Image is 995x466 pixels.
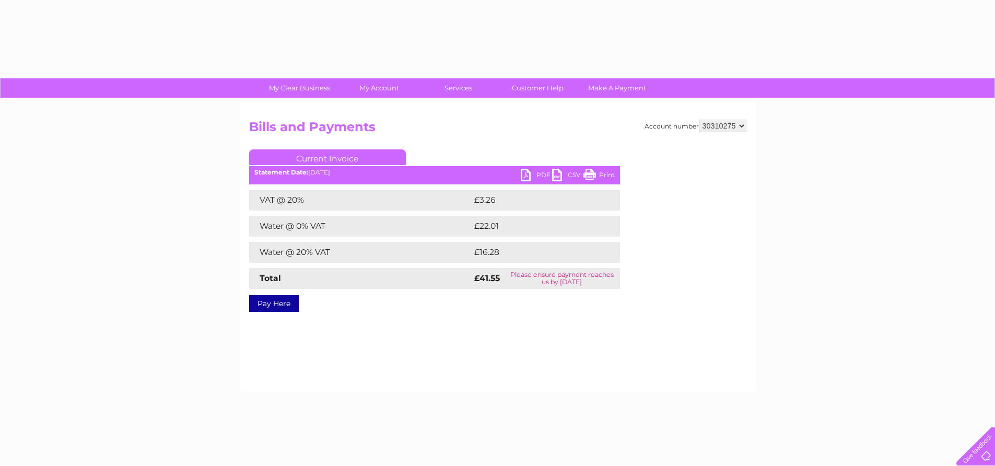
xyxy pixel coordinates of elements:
h2: Bills and Payments [249,120,746,139]
td: Water @ 0% VAT [249,216,472,237]
b: Statement Date: [254,168,308,176]
a: Print [583,169,615,184]
a: PDF [521,169,552,184]
div: Account number [645,120,746,132]
td: £22.01 [472,216,598,237]
strong: Total [260,273,281,283]
a: Services [415,78,501,98]
a: My Clear Business [256,78,343,98]
a: Current Invoice [249,149,406,165]
strong: £41.55 [474,273,500,283]
td: £3.26 [472,190,595,211]
td: £16.28 [472,242,598,263]
td: Water @ 20% VAT [249,242,472,263]
a: CSV [552,169,583,184]
a: Customer Help [495,78,581,98]
a: Pay Here [249,295,299,312]
td: VAT @ 20% [249,190,472,211]
div: [DATE] [249,169,620,176]
td: Please ensure payment reaches us by [DATE] [504,268,619,289]
a: My Account [336,78,422,98]
a: Make A Payment [574,78,660,98]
